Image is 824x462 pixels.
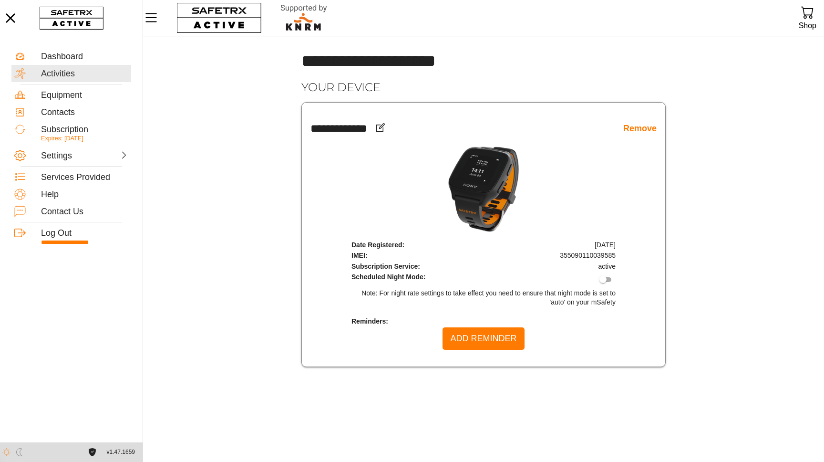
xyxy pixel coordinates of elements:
[443,327,524,349] button: Add Reminder
[351,317,388,325] span: Reminders
[351,262,420,270] span: Subscription Service
[14,68,26,79] img: Activities.svg
[14,89,26,101] img: Equipment.svg
[351,252,367,259] span: IMEI
[41,125,128,135] div: Subscription
[14,189,26,200] img: Help.svg
[499,240,616,250] td: [DATE]
[41,207,128,217] div: Contact Us
[14,206,26,217] img: ContactUs.svg
[351,289,616,307] p: Note: For night rate settings to take effect you need to ensure that night mode is set to 'auto' ...
[41,90,128,101] div: Equipment
[15,448,23,456] img: ModeDark.svg
[623,123,657,134] a: Remove
[41,107,128,118] div: Contacts
[107,447,135,457] span: v1.47.1659
[499,251,616,260] td: 355090110039585
[351,241,404,249] span: Date Registered
[799,19,816,32] div: Shop
[143,8,167,28] button: Menu
[41,189,128,200] div: Help
[450,331,516,346] span: Add Reminder
[301,80,666,94] h2: Your Device
[101,444,141,460] button: v1.47.1659
[41,151,83,161] div: Settings
[269,2,338,33] img: RescueLogo.svg
[2,448,10,456] img: ModeLight.svg
[41,69,128,79] div: Activities
[351,273,426,281] span: Scheduled Night Mode
[448,146,519,232] img: mSafety.png
[41,172,128,183] div: Services Provided
[41,228,128,239] div: Log Out
[499,262,616,271] td: active
[14,124,26,135] img: Subscription.svg
[41,52,128,62] div: Dashboard
[41,135,83,142] span: Expires: [DATE]
[86,448,99,456] a: License Agreement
